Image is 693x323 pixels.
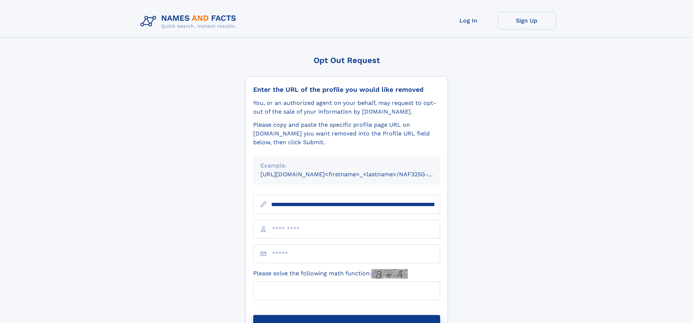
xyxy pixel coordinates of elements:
[498,12,556,29] a: Sign Up
[260,171,454,178] small: [URL][DOMAIN_NAME]<firstname>_<lastname>/NAF325G-xxxxxxxx
[138,12,242,31] img: Logo Names and Facts
[246,56,448,65] div: Opt Out Request
[253,121,440,147] div: Please copy and paste the specific profile page URL on [DOMAIN_NAME] you want removed into the Pr...
[253,86,440,94] div: Enter the URL of the profile you would like removed
[260,161,433,170] div: Example:
[253,99,440,116] div: You, or an authorized agent on your behalf, may request to opt-out of the sale of your informatio...
[439,12,498,29] a: Log In
[253,269,408,279] label: Please solve the following math function:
